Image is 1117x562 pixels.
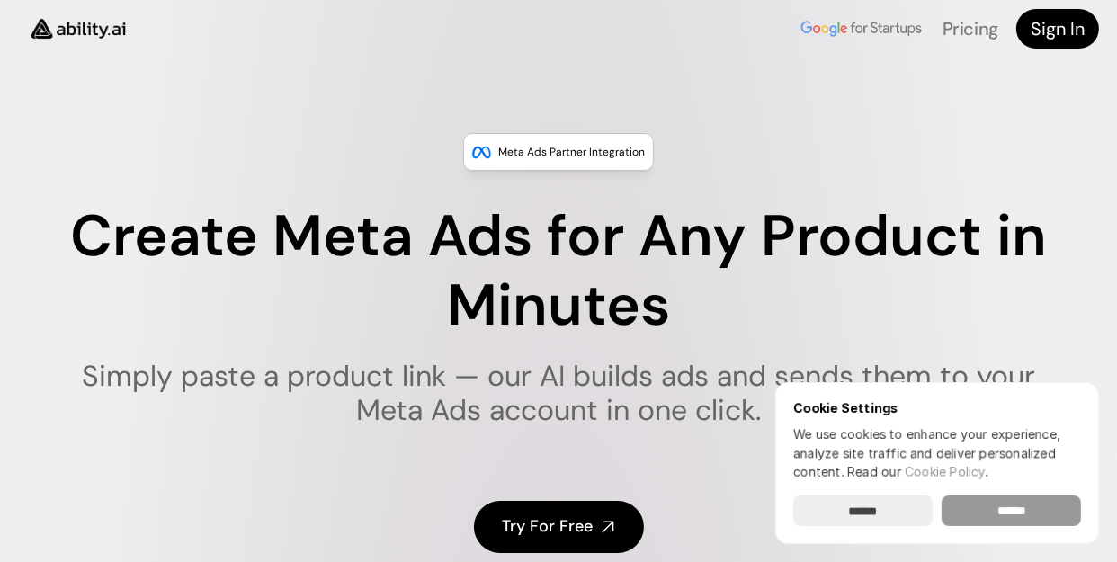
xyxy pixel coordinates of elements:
[57,202,1060,341] h1: Create Meta Ads for Any Product in Minutes
[474,501,644,552] a: Try For Free
[793,424,1081,481] p: We use cookies to enhance your experience, analyze site traffic and deliver personalized content.
[498,143,645,161] p: Meta Ads Partner Integration
[943,17,998,40] a: Pricing
[905,464,985,479] a: Cookie Policy
[1031,16,1085,41] h4: Sign In
[793,400,1081,415] h6: Cookie Settings
[1016,9,1099,49] a: Sign In
[503,515,594,538] h4: Try For Free
[57,359,1060,428] h1: Simply paste a product link — our AI builds ads and sends them to your Meta Ads account in one cl...
[847,464,987,479] span: Read our .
